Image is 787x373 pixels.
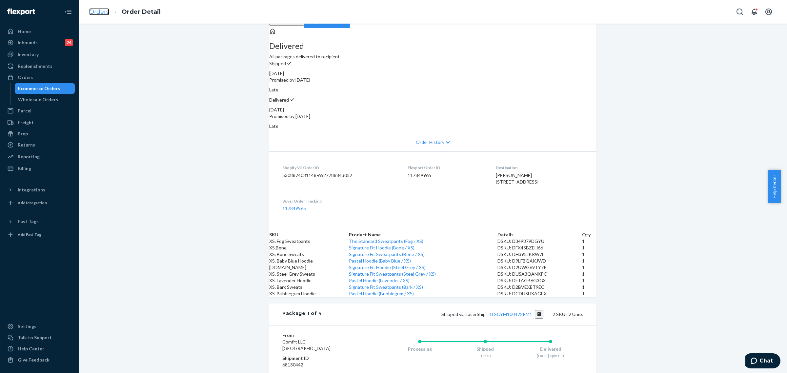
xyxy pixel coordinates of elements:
td: [DOMAIN_NAME] [269,264,349,271]
a: Returns [4,140,75,150]
div: Inventory [18,51,39,58]
a: Signature Fit Hoodie (Steel Grey / XS) [349,265,426,270]
div: Parcel [18,108,31,114]
a: Wholesale Orders [15,94,75,105]
div: Billing [18,165,31,172]
a: Prep [4,128,75,139]
button: Integrations [4,185,75,195]
div: DSKU: DFTAGB6G3G3 [497,277,582,284]
button: Open Search Box [733,5,746,18]
div: 11/30 [453,353,518,359]
a: Pastel Hoodie (Bubblegum / XS) [349,291,414,296]
a: Pastel Hoodie (Lavender / XS) [349,278,410,283]
span: Comfrt LLC [GEOGRAPHIC_DATA] [282,339,331,351]
button: Give Feedback [4,355,75,365]
dt: Flexport Order ID [408,165,485,170]
div: DSKU: DH395JKRW7L [497,251,582,258]
dt: Shopify V2 Order ID [282,165,397,170]
a: Billing [4,163,75,174]
span: Order History [416,139,444,146]
button: Fast Tags [4,216,75,227]
div: [DATE] [269,70,596,77]
button: Copy tracking number [535,310,544,319]
td: 1 [582,271,596,277]
iframe: Opens a widget where you can chat to one of our agents [745,353,780,370]
button: Open notifications [748,5,761,18]
img: Flexport logo [7,9,35,15]
a: Signature Fit Hoodie (Bone / XS) [349,245,414,250]
p: Promised by [DATE] [269,77,596,83]
td: 1 [582,238,596,245]
div: 24 [65,39,73,46]
div: Delivered [518,346,583,352]
dd: 117849965 [408,172,485,179]
th: Details [497,231,582,238]
div: DSKU: D349879DGYU [497,238,582,245]
p: Promised by [DATE] [269,113,596,120]
p: Late [269,123,596,129]
a: 1LSCYM100472RM1 [489,311,532,317]
a: Inbounds24 [4,37,75,48]
a: Parcel [4,106,75,116]
div: Reporting [18,153,40,160]
div: Processing [387,346,453,352]
a: Orders [4,72,75,83]
div: DSKU: D9LFBQAKJWD [497,258,582,264]
a: Reporting [4,151,75,162]
div: Inbounds [18,39,38,46]
dt: Shipment ID [282,355,361,362]
td: XS. Fog Sweatpants [269,238,349,245]
a: Freight [4,117,75,128]
th: SKU [269,231,349,238]
div: 2 SKUs 2 Units [322,310,583,319]
td: 1 [582,251,596,258]
button: Close Navigation [62,5,75,18]
div: Add Integration [18,200,47,206]
span: Shipped via LaserShip [441,311,544,317]
div: Give Feedback [18,357,50,363]
a: Help Center [4,344,75,354]
a: Orders [89,8,109,15]
div: Integrations [18,186,45,193]
div: DSKU: DCDUSHXAGEX [497,290,582,297]
a: Settings [4,321,75,332]
div: DSKU: DUSA3QANXPC [497,271,582,277]
div: DSKU: DFX4SBZEH66 [497,245,582,251]
div: Prep [18,130,28,137]
div: Home [18,28,31,35]
div: [DATE] 6pm EST [518,353,583,359]
button: Talk to Support [4,332,75,343]
div: DSKU: D2BVEXET9EC [497,284,582,290]
span: Help Center [768,170,781,203]
td: XS. Steel Grey Sweats [269,271,349,277]
td: XS. Bark Sweats [269,284,349,290]
p: Late [269,87,596,93]
a: Replenishments [4,61,75,71]
td: XS. Bone Sweats [269,251,349,258]
dd: 5308874031148-6527788843052 [282,172,397,179]
div: Help Center [18,345,44,352]
div: Talk to Support [18,334,52,341]
a: Home [4,26,75,37]
div: All packages delivered to recipient [269,42,596,60]
dd: 68130442 [282,362,361,368]
a: Inventory [4,49,75,60]
p: Delivered [269,96,596,103]
div: Ecommerce Orders [18,85,60,92]
dt: Destination [496,165,583,170]
div: Settings [18,323,36,330]
dt: From [282,332,361,339]
div: Orders [18,74,33,81]
td: XS. Bubblegum Hoodie [269,290,349,297]
span: [PERSON_NAME] [STREET_ADDRESS] [496,172,538,185]
p: Shipped [269,60,596,67]
th: Qty [582,231,596,238]
td: 1 [582,277,596,284]
a: Pastel Hoodie (Baby Blue / XS) [349,258,411,264]
div: Add Fast Tag [18,232,41,237]
div: Package 1 of 4 [282,310,322,319]
a: Ecommerce Orders [15,83,75,94]
div: Fast Tags [18,218,39,225]
a: 117849965 [282,206,306,211]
